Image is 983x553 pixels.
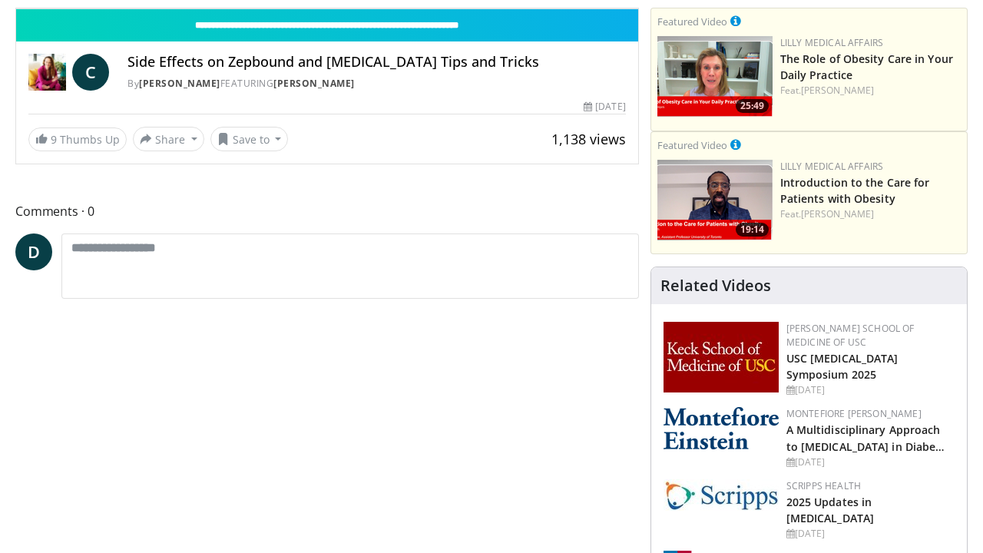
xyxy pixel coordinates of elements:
[133,127,204,151] button: Share
[210,127,289,151] button: Save to
[780,175,930,206] a: Introduction to the Care for Patients with Obesity
[584,100,625,114] div: [DATE]
[780,207,961,221] div: Feat.
[786,407,922,420] a: Montefiore [PERSON_NAME]
[664,479,779,511] img: c9f2b0b7-b02a-4276-a72a-b0cbb4230bc1.jpg.150x105_q85_autocrop_double_scale_upscale_version-0.2.jpg
[786,495,874,525] a: 2025 Updates in [MEDICAL_DATA]
[736,223,769,237] span: 19:14
[786,455,955,469] div: [DATE]
[28,54,66,91] img: Dr. Carolynn Francavilla
[657,36,773,117] img: e1208b6b-349f-4914-9dd7-f97803bdbf1d.png.150x105_q85_crop-smart_upscale.png
[786,422,945,453] a: A Multidisciplinary Approach to [MEDICAL_DATA] in Diabe…
[51,132,57,147] span: 9
[139,77,220,90] a: [PERSON_NAME]
[780,51,953,82] a: The Role of Obesity Care in Your Daily Practice
[15,233,52,270] a: D
[15,201,639,221] span: Comments 0
[657,36,773,117] a: 25:49
[16,8,638,9] video-js: Video Player
[786,479,861,492] a: Scripps Health
[657,160,773,240] a: 19:14
[780,160,884,173] a: Lilly Medical Affairs
[736,99,769,113] span: 25:49
[786,351,899,382] a: USC [MEDICAL_DATA] Symposium 2025
[780,36,884,49] a: Lilly Medical Affairs
[660,276,771,295] h4: Related Videos
[801,207,874,220] a: [PERSON_NAME]
[801,84,874,97] a: [PERSON_NAME]
[786,322,915,349] a: [PERSON_NAME] School of Medicine of USC
[72,54,109,91] a: C
[657,138,727,152] small: Featured Video
[28,127,127,151] a: 9 Thumbs Up
[551,130,626,148] span: 1,138 views
[780,84,961,98] div: Feat.
[664,407,779,449] img: b0142b4c-93a1-4b58-8f91-5265c282693c.png.150x105_q85_autocrop_double_scale_upscale_version-0.2.png
[786,383,955,397] div: [DATE]
[664,322,779,392] img: 7b941f1f-d101-407a-8bfa-07bd47db01ba.png.150x105_q85_autocrop_double_scale_upscale_version-0.2.jpg
[273,77,355,90] a: [PERSON_NAME]
[786,527,955,541] div: [DATE]
[657,160,773,240] img: acc2e291-ced4-4dd5-b17b-d06994da28f3.png.150x105_q85_crop-smart_upscale.png
[127,77,625,91] div: By FEATURING
[127,54,625,71] h4: Side Effects on Zepbound and [MEDICAL_DATA] Tips and Tricks
[657,15,727,28] small: Featured Video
